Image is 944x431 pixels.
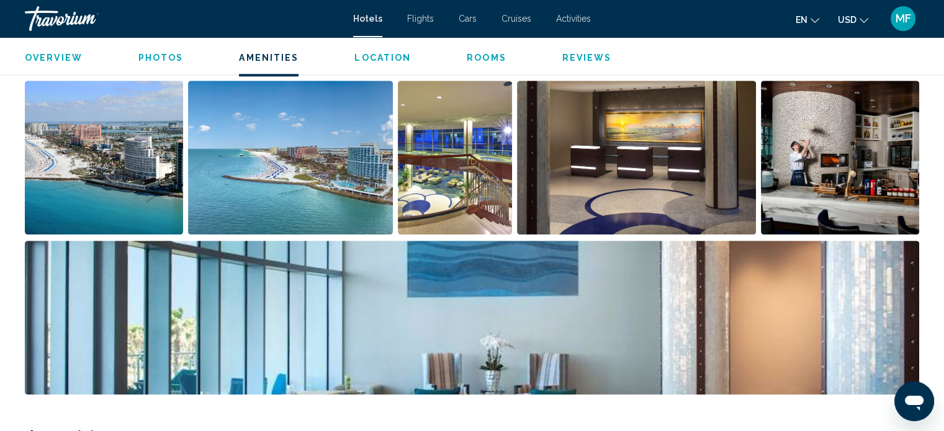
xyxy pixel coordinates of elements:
button: Open full-screen image slider [761,80,919,235]
span: en [796,15,807,25]
a: Activities [556,14,591,24]
a: Cars [459,14,477,24]
span: Rooms [467,53,506,63]
a: Flights [407,14,434,24]
button: Open full-screen image slider [25,80,183,235]
a: Travorium [25,6,341,31]
button: User Menu [887,6,919,32]
button: Open full-screen image slider [25,240,919,395]
span: Overview [25,53,83,63]
a: Cruises [501,14,531,24]
span: Photos [138,53,184,63]
a: Hotels [353,14,382,24]
button: Open full-screen image slider [517,80,756,235]
button: Location [354,52,411,63]
button: Open full-screen image slider [398,80,513,235]
span: MF [896,12,911,25]
iframe: Botón para iniciar la ventana de mensajería [894,381,934,421]
button: Amenities [239,52,299,63]
button: Rooms [467,52,506,63]
span: USD [838,15,856,25]
span: Location [354,53,411,63]
button: Overview [25,52,83,63]
button: Change language [796,11,819,29]
button: Open full-screen image slider [188,80,393,235]
button: Photos [138,52,184,63]
span: Amenities [239,53,299,63]
button: Change currency [838,11,868,29]
button: Reviews [562,52,612,63]
span: Reviews [562,53,612,63]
